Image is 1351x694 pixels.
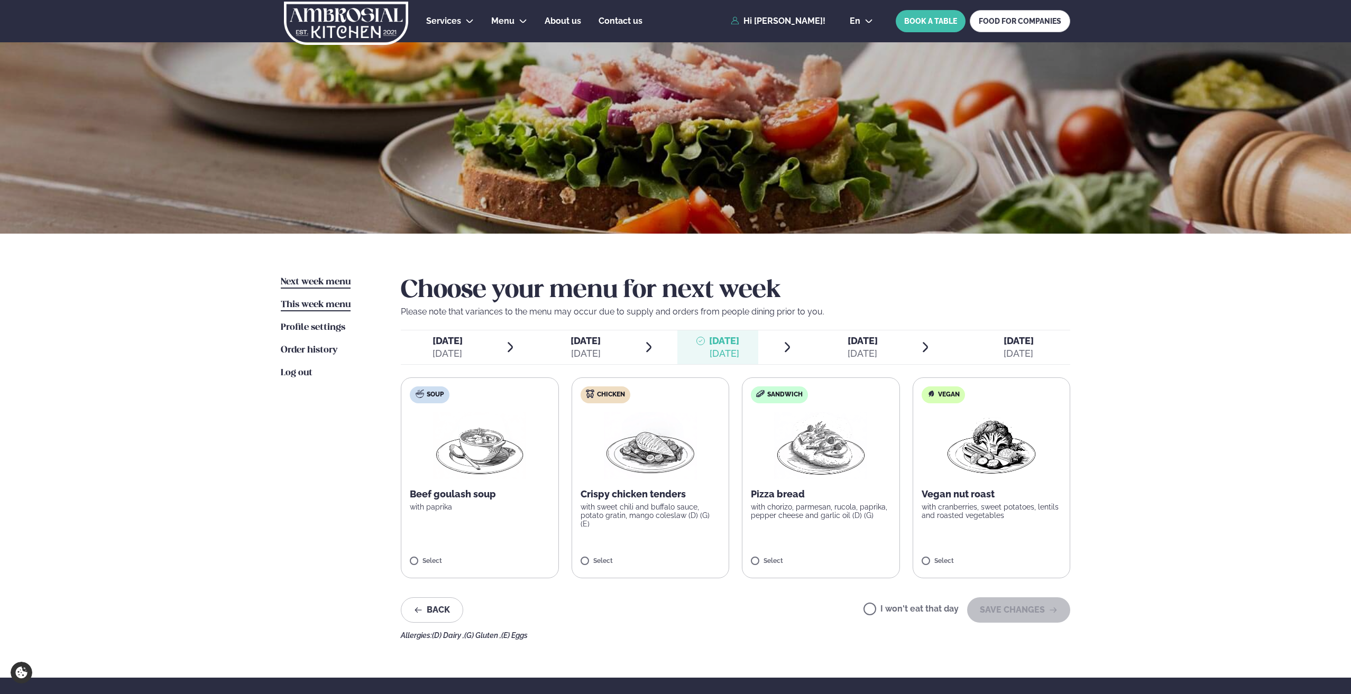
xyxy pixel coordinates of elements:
[281,346,337,355] span: Order history
[491,15,514,27] a: Menu
[970,10,1070,32] a: FOOD FOR COMPANIES
[433,347,463,360] div: [DATE]
[401,597,463,623] button: Back
[848,335,878,346] span: [DATE]
[545,15,581,27] a: About us
[410,503,550,511] p: with paprika
[841,17,881,25] button: en
[927,390,935,398] img: Vegan.svg
[433,412,526,479] img: Soup.png
[922,503,1062,520] p: with cranberries, sweet potatoes, lentils and roasted vegetables
[581,503,721,528] p: with sweet chili and buffalo sauce, potato gratin, mango coleslaw (D) (G) (E)
[709,347,739,360] div: [DATE]
[11,662,32,683] a: Cookie settings
[281,323,345,332] span: Profile settings
[767,391,803,399] span: Sandwich
[410,488,550,501] p: Beef goulash soup
[731,16,825,26] a: Hi [PERSON_NAME]!
[967,597,1070,623] button: SAVE CHANGES
[401,276,1070,306] h2: Choose your menu for next week
[491,16,514,26] span: Menu
[850,17,860,25] span: en
[945,412,1038,479] img: Vegan.png
[709,335,739,346] span: [DATE]
[756,390,765,397] img: sandwich-new-16px.svg
[281,368,313,377] span: Log out
[281,276,351,289] a: Next week menu
[501,631,528,640] span: (E) Eggs
[751,503,891,520] p: with chorizo, parmesan, rucola, paprika, pepper cheese and garlic oil (D) (G)
[545,16,581,26] span: About us
[604,412,697,479] img: Chicken-breast.png
[432,631,464,640] span: (D) Dairy ,
[401,306,1070,318] p: Please note that variances to the menu may occur due to supply and orders from people dining prio...
[464,631,501,640] span: (G) Gluten ,
[281,300,351,309] span: This week menu
[281,299,351,311] a: This week menu
[922,488,1062,501] p: Vegan nut roast
[751,488,891,501] p: Pizza bread
[426,16,461,26] span: Services
[283,2,409,45] img: logo
[281,344,337,357] a: Order history
[581,488,721,501] p: Crispy chicken tenders
[1004,335,1034,346] span: [DATE]
[848,347,878,360] div: [DATE]
[426,15,461,27] a: Services
[571,347,601,360] div: [DATE]
[586,390,594,398] img: chicken.svg
[1004,347,1034,360] div: [DATE]
[597,391,625,399] span: Chicken
[599,15,642,27] a: Contact us
[281,367,313,380] a: Log out
[401,631,1070,640] div: Allergies:
[938,391,960,399] span: Vegan
[599,16,642,26] span: Contact us
[416,390,424,398] img: soup.svg
[281,277,351,286] span: Next week menu
[281,321,345,334] a: Profile settings
[433,335,463,346] span: [DATE]
[427,391,444,399] span: Soup
[774,412,867,479] img: Pizza-Bread.png
[896,10,966,32] button: BOOK A TABLE
[571,335,601,346] span: [DATE]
